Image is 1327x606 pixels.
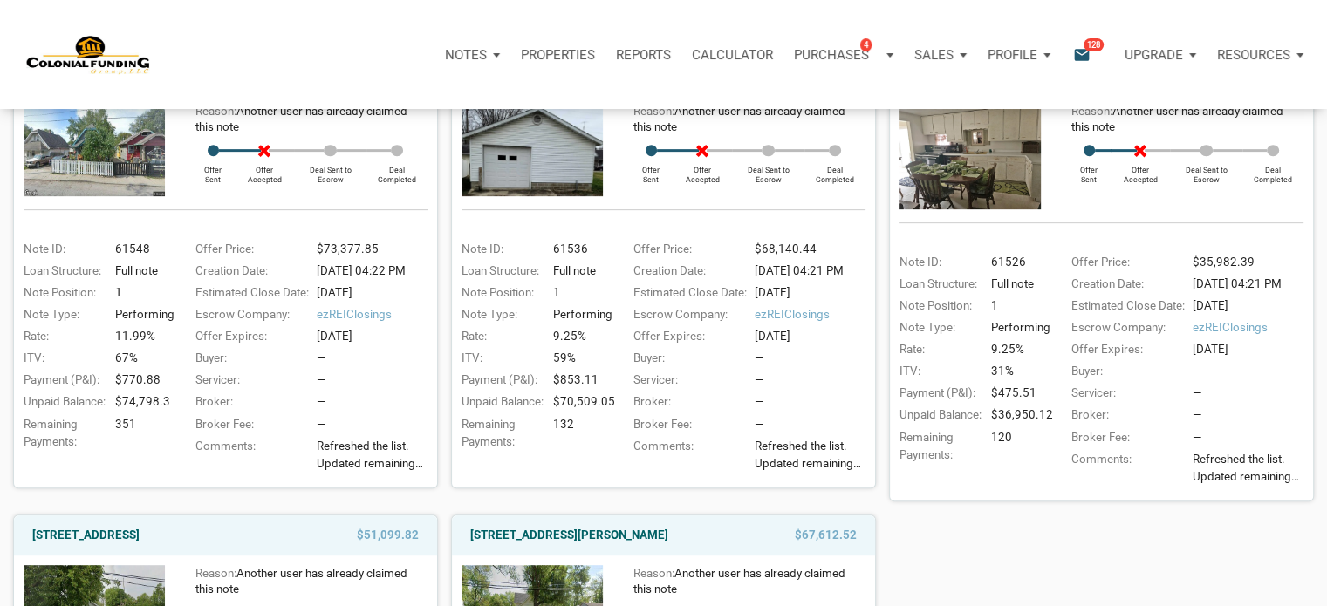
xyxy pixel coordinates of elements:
div: Deal Completed [804,156,865,184]
div: Performing [110,306,174,323]
div: $73,377.85 [311,241,436,258]
div: — [755,393,874,411]
div: Deal Completed [1242,156,1303,184]
div: Offer Accepted [674,156,733,184]
div: Buyer: [625,350,749,367]
div: Payment (P&I): [453,371,548,389]
div: 9.25% [548,328,612,345]
div: $70,509.05 [548,393,612,411]
div: Escrow Company: [187,306,311,323]
div: Broker Fee: [1063,429,1187,446]
div: $853.11 [548,371,612,389]
div: Note Position: [15,284,110,302]
div: Broker: [187,393,311,411]
div: Offer Expires: [625,328,749,345]
div: Escrow Company: [625,306,749,323]
div: Buyer: [187,350,311,367]
div: Estimated Close Date: [187,284,311,302]
div: [DATE] [749,328,874,345]
div: Performing [548,306,612,323]
div: Full note [548,262,612,280]
span: Reason: [633,567,674,580]
span: — [317,418,325,431]
div: Offer Accepted [1111,156,1170,184]
div: Note ID: [453,241,548,258]
p: Upgrade [1125,47,1183,63]
div: Deal Sent to Escrow [1170,156,1242,184]
div: — [1193,363,1312,380]
button: Notes [434,29,510,81]
div: — [1193,406,1312,424]
div: Offer Sent [191,156,235,184]
a: Calculator [681,29,783,81]
img: 581421 [899,103,1041,208]
p: Notes [445,47,487,63]
div: — [755,371,874,389]
div: [DATE] [1187,341,1312,358]
button: Resources [1207,29,1314,81]
a: Upgrade [1114,29,1207,81]
div: 11.99% [110,328,174,345]
div: — [317,350,436,367]
img: 576834 [24,103,165,195]
p: Calculator [692,47,773,63]
div: — [317,393,436,411]
div: Loan Structure: [15,262,110,280]
div: Escrow Company: [1063,319,1187,337]
button: Profile [977,29,1061,81]
div: $475.51 [986,385,1050,402]
div: Deal Sent to Escrow [294,156,366,184]
button: Purchases4 [783,29,904,81]
span: ezREIClosings [755,306,874,323]
span: Reason: [633,105,674,118]
span: Reason: [195,567,236,580]
span: — [755,418,763,431]
div: Deal Completed [366,156,428,184]
div: Broker Fee: [625,416,749,433]
div: [DATE] [311,284,436,302]
div: Note Position: [891,297,986,315]
p: Purchases [794,47,869,63]
span: ezREIClosings [1193,319,1312,337]
div: Offer Accepted [236,156,295,184]
div: Full note [110,262,174,280]
div: 132 [548,416,612,451]
span: $67,612.52 [795,525,857,546]
div: — [317,371,436,389]
p: Resources [1217,47,1290,63]
img: NoteUnlimited [26,34,151,76]
div: 1 [986,297,1050,315]
div: 61548 [110,241,174,258]
div: Comments: [187,438,311,478]
div: ITV: [15,350,110,367]
p: Properties [521,47,595,63]
div: Broker Fee: [187,416,311,433]
div: Note ID: [891,254,986,271]
div: Rate: [15,328,110,345]
div: Comments: [625,438,749,478]
div: Unpaid Balance: [15,393,110,411]
a: Sales [904,29,977,81]
div: Remaining Payments: [15,416,110,451]
div: Rate: [453,328,548,345]
div: Estimated Close Date: [1063,297,1187,315]
div: Estimated Close Date: [625,284,749,302]
span: Reason: [1071,105,1112,118]
span: Another user has already claimed this note [195,567,407,596]
div: Deal Sent to Escrow [732,156,804,184]
div: 120 [986,429,1050,464]
div: Broker: [625,393,749,411]
div: [DATE] [311,328,436,345]
div: Servicer: [625,371,749,389]
span: ezREIClosings [317,306,436,323]
div: Remaining Payments: [891,429,986,464]
div: 61526 [986,254,1050,271]
div: Loan Structure: [891,276,986,293]
span: Refreshed the list. Updated remaining payments on a few notes. We have 8 notes available for purc... [1193,451,1312,486]
div: Rate: [891,341,986,358]
div: 59% [548,350,612,367]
